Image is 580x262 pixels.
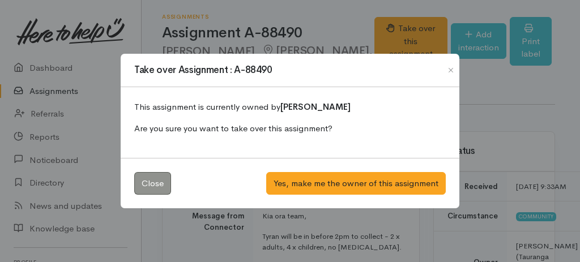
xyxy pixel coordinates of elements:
button: Close [134,172,171,195]
button: Yes, make me the owner of this assignment [266,172,446,195]
button: Close [442,63,460,77]
p: Are you sure you want to take over this assignment? [134,122,446,135]
p: This assignment is currently owned by [134,101,446,114]
b: [PERSON_NAME] [280,101,351,112]
h1: Take over Assignment : A-88490 [134,63,272,78]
